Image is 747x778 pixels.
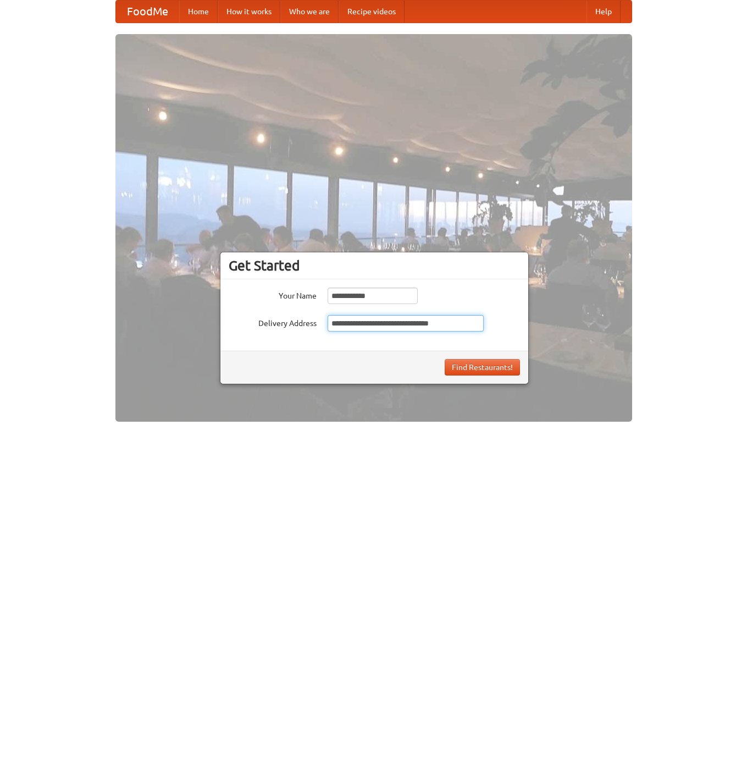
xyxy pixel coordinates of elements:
label: Delivery Address [229,315,317,329]
a: Help [586,1,621,23]
h3: Get Started [229,257,520,274]
a: Recipe videos [339,1,405,23]
a: Home [179,1,218,23]
button: Find Restaurants! [445,359,520,376]
a: Who we are [280,1,339,23]
label: Your Name [229,288,317,301]
a: How it works [218,1,280,23]
a: FoodMe [116,1,179,23]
